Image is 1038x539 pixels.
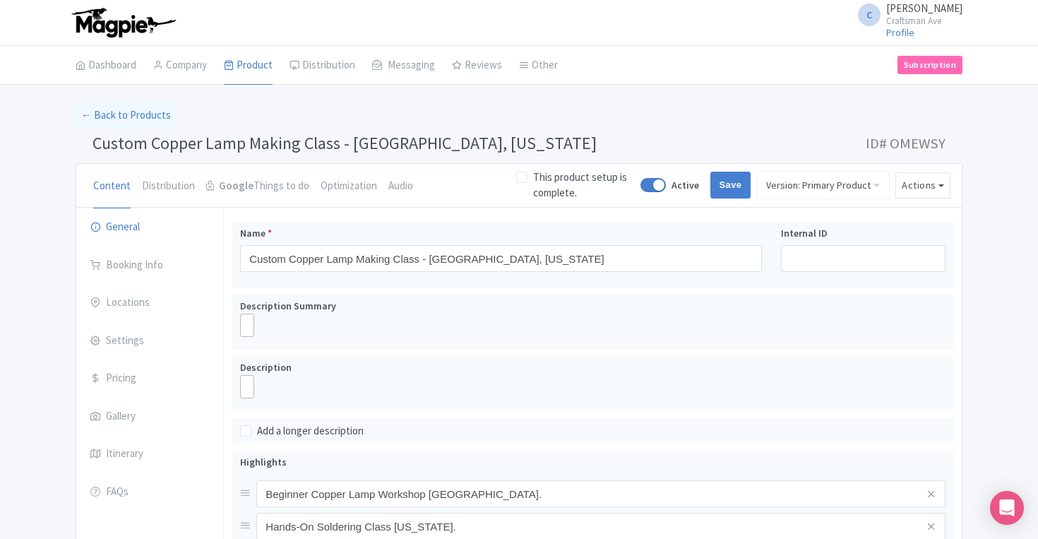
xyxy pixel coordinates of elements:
span: Custom Copper Lamp Making Class - [GEOGRAPHIC_DATA], [US_STATE] [93,132,597,154]
a: Audio [388,164,413,209]
span: This product setup is complete. [533,170,627,200]
a: Subscription [897,56,962,74]
a: Distribution [290,46,355,85]
button: Actions [895,172,950,199]
a: Profile [886,26,914,39]
a: Optimization [321,164,377,209]
a: Version: Primary Product [756,171,890,199]
span: [PERSON_NAME] [886,1,962,15]
a: C [PERSON_NAME] Craftsman Ave [849,3,962,25]
a: Other [519,46,558,85]
a: Distribution [142,164,195,209]
a: Gallery [76,397,223,437]
a: Itinerary [76,434,223,474]
a: Locations [76,283,223,323]
a: Pricing [76,359,223,398]
a: Settings [76,321,223,361]
a: Product [224,46,273,85]
a: GoogleThings to do [206,164,309,209]
strong: Google [219,178,253,194]
a: Content [93,164,131,209]
span: ID# OMEWSY [866,129,945,158]
a: Booking Info [76,246,223,285]
span: Description Summary [240,300,336,312]
div: Open Intercom Messenger [990,491,1024,525]
a: Reviews [452,46,502,85]
span: Name [240,227,266,239]
span: Add a longer description [257,424,364,437]
a: Dashboard [76,46,136,85]
a: Company [153,46,207,85]
a: ← Back to Products [76,102,177,129]
span: Internal ID [781,227,828,239]
small: Craftsman Ave [886,16,962,25]
div: Active [672,178,699,194]
span: Description [240,361,292,374]
span: C [858,4,881,26]
img: logo-ab69f6fb50320c5b225c76a69d11143b.png [68,7,178,38]
a: General [76,208,223,247]
input: Save [710,172,751,199]
a: FAQs [76,473,223,512]
span: Highlights [240,456,287,468]
a: Messaging [372,46,435,85]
